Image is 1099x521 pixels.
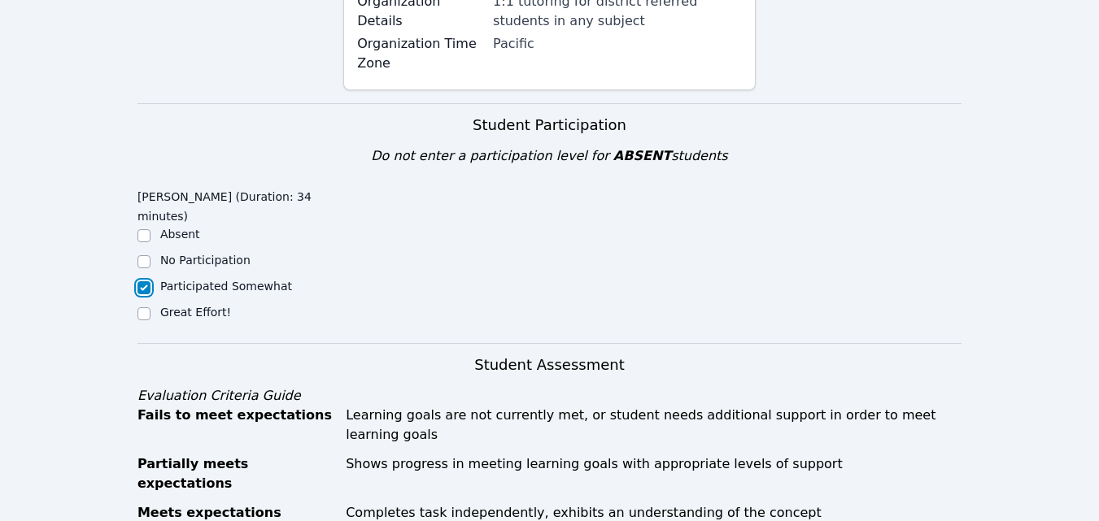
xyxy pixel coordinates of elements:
[160,254,251,267] label: No Participation
[346,406,962,445] div: Learning goals are not currently met, or student needs additional support in order to meet learni...
[346,454,962,493] div: Shows progress in meeting learning goals with appropriate levels of support
[137,454,336,493] div: Partially meets expectations
[137,354,962,376] h3: Student Assessment
[137,146,962,166] div: Do not enter a participation level for students
[137,182,343,226] legend: [PERSON_NAME] (Duration: 34 minutes)
[137,406,336,445] div: Fails to meet expectations
[357,34,483,73] label: Organization Time Zone
[160,280,292,293] label: Participated Somewhat
[493,34,742,54] div: Pacific
[160,228,200,241] label: Absent
[160,306,231,319] label: Great Effort!
[137,114,962,137] h3: Student Participation
[613,148,671,163] span: ABSENT
[137,386,962,406] div: Evaluation Criteria Guide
